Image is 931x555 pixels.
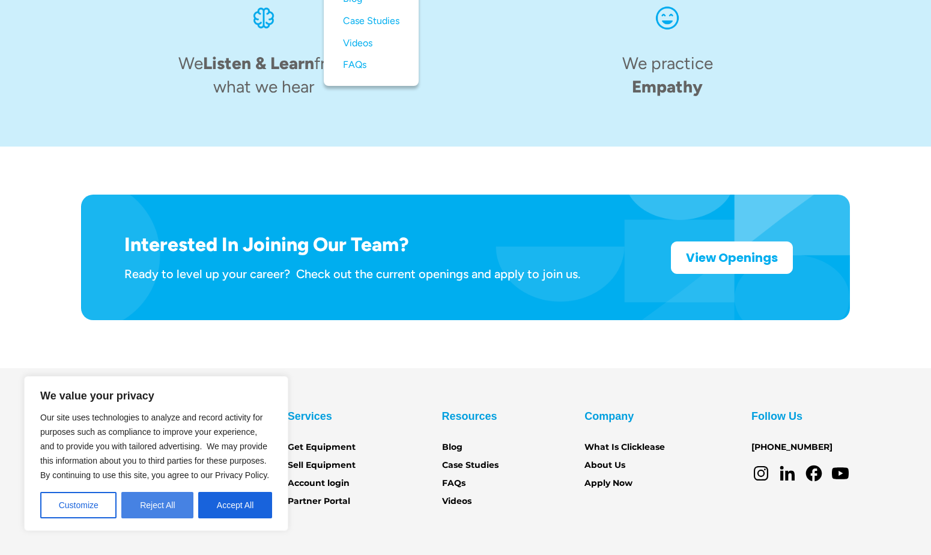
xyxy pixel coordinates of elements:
a: Get Equipment [288,441,356,454]
div: Services [288,407,332,426]
a: What Is Clicklease [584,441,665,454]
a: Case Studies [343,10,399,32]
span: Empathy [632,76,703,97]
strong: View Openings [686,249,778,266]
img: An icon of a brain [249,4,278,32]
a: FAQs [343,54,399,76]
a: View Openings [671,241,793,274]
a: Blog [442,441,462,454]
div: Follow Us [751,407,802,426]
img: Smiling face icon [653,4,682,32]
a: Apply Now [584,477,632,490]
p: We value your privacy [40,389,272,403]
h1: Interested In Joining Our Team? [124,233,580,256]
span: Listen & Learn [203,53,314,73]
button: Reject All [121,492,193,518]
div: Resources [442,407,497,426]
div: We value your privacy [24,376,288,531]
div: Company [584,407,634,426]
button: Accept All [198,492,272,518]
a: Videos [442,495,472,508]
div: Ready to level up your career? Check out the current openings and apply to join us. [124,266,580,282]
a: About Us [584,459,625,472]
a: Sell Equipment [288,459,356,472]
a: FAQs [442,477,465,490]
h4: We from what we hear [174,52,353,99]
button: Customize [40,492,117,518]
a: Videos [343,32,399,55]
a: Account login [288,477,350,490]
h4: We practice [622,52,713,99]
a: Partner Portal [288,495,350,508]
a: Case Studies [442,459,499,472]
a: [PHONE_NUMBER] [751,441,832,454]
span: Our site uses technologies to analyze and record activity for purposes such as compliance to impr... [40,413,269,480]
